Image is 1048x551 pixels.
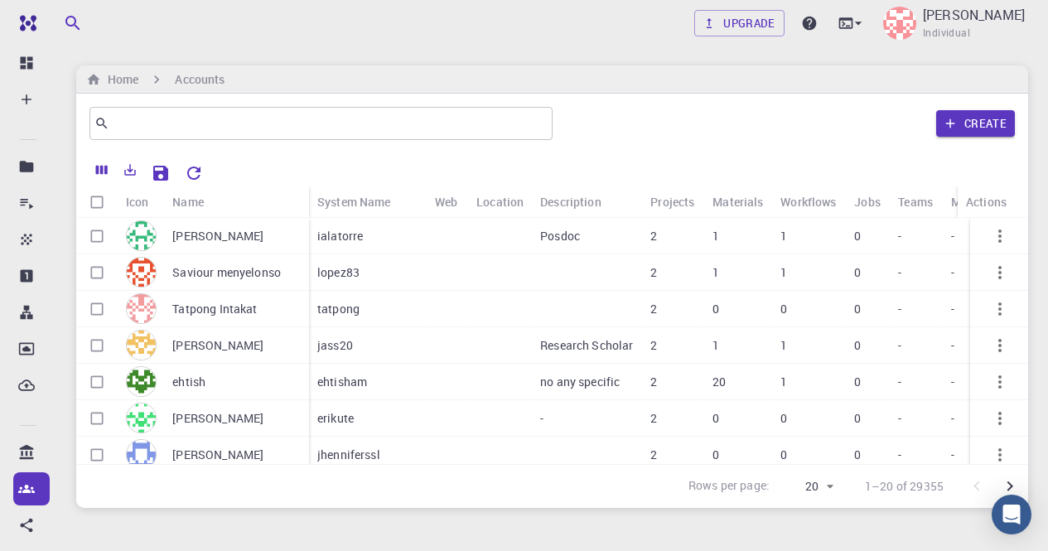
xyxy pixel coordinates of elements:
p: 0 [780,301,787,317]
p: - [951,410,954,427]
p: 2 [650,264,657,281]
p: - [898,301,901,317]
p: - [951,374,954,390]
img: avatar [126,439,157,470]
div: Projects [650,186,694,218]
div: Icon [126,186,149,218]
div: Materials [704,186,772,218]
img: JD Francois [883,7,916,40]
p: 0 [854,264,861,281]
p: 1 [780,264,787,281]
div: Description [540,186,601,218]
p: [PERSON_NAME] [923,5,1025,25]
p: 1 [780,337,787,354]
div: Location [476,186,524,218]
p: 2 [650,228,657,244]
p: [PERSON_NAME] [172,410,263,427]
p: 1–20 of 29355 [865,478,944,495]
p: 2 [650,374,657,390]
p: no any specific [540,374,620,390]
button: Reset Explorer Settings [177,157,210,190]
p: erikute [317,410,354,427]
p: - [951,337,954,354]
p: - [898,447,901,463]
p: Saviour menyelonso [172,264,281,281]
div: Jobs [854,186,881,218]
p: 0 [712,410,719,427]
button: Create [936,110,1015,137]
button: Export [116,157,144,183]
div: Open Intercom Messenger [992,495,1031,534]
p: 1 [712,337,719,354]
div: Web [427,186,468,218]
h6: Accounts [175,70,225,89]
p: - [951,264,954,281]
p: 20 [712,374,726,390]
p: - [898,410,901,427]
p: 0 [854,447,861,463]
p: 2 [650,410,657,427]
p: - [898,337,901,354]
button: Columns [88,157,116,183]
p: jass20 [317,337,353,354]
div: Name [172,186,204,218]
div: Name [164,186,309,218]
p: ehtish [172,374,205,390]
div: Teams [890,186,943,218]
div: Members [943,186,1010,218]
p: 0 [854,301,861,317]
img: avatar [126,220,157,251]
div: Members [951,186,1000,218]
p: - [951,301,954,317]
div: 20 [776,475,838,499]
p: 2 [650,337,657,354]
p: 2 [650,447,657,463]
p: 0 [854,374,861,390]
p: [PERSON_NAME] [172,228,263,244]
h6: Home [101,70,138,89]
div: Workflows [772,186,846,218]
button: Save Explorer Settings [144,157,177,190]
img: avatar [126,293,157,324]
p: Tatpong Intakat [172,301,257,317]
nav: breadcrumb [83,70,228,89]
p: - [898,374,901,390]
p: 0 [854,337,861,354]
div: Location [468,186,532,218]
span: Individual [923,25,970,41]
div: Web [435,186,457,218]
div: Actions [966,186,1007,218]
p: 0 [854,410,861,427]
div: Actions [958,186,1016,218]
img: logo [13,15,36,31]
p: 0 [712,301,719,317]
button: Go to next page [993,470,1026,503]
p: [PERSON_NAME] [172,447,263,463]
div: Jobs [846,186,890,218]
div: Icon [118,186,164,218]
p: ehtisham [317,374,367,390]
p: 2 [650,301,657,317]
div: Teams [898,186,933,218]
p: Posdoc [540,228,580,244]
p: 1 [780,374,787,390]
p: 1 [712,264,719,281]
div: Projects [642,186,704,218]
p: Research Scholar [540,337,633,354]
img: avatar [126,257,157,288]
p: 0 [712,447,719,463]
p: - [951,447,954,463]
div: System Name [317,186,391,218]
p: - [540,410,543,427]
img: avatar [126,403,157,433]
p: - [898,264,901,281]
img: avatar [126,330,157,360]
p: 1 [780,228,787,244]
div: Materials [712,186,763,218]
p: - [951,228,954,244]
p: jhenniferssl [317,447,380,463]
p: - [898,228,901,244]
p: Rows per page: [688,477,770,496]
p: lopez83 [317,264,360,281]
p: 0 [780,447,787,463]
